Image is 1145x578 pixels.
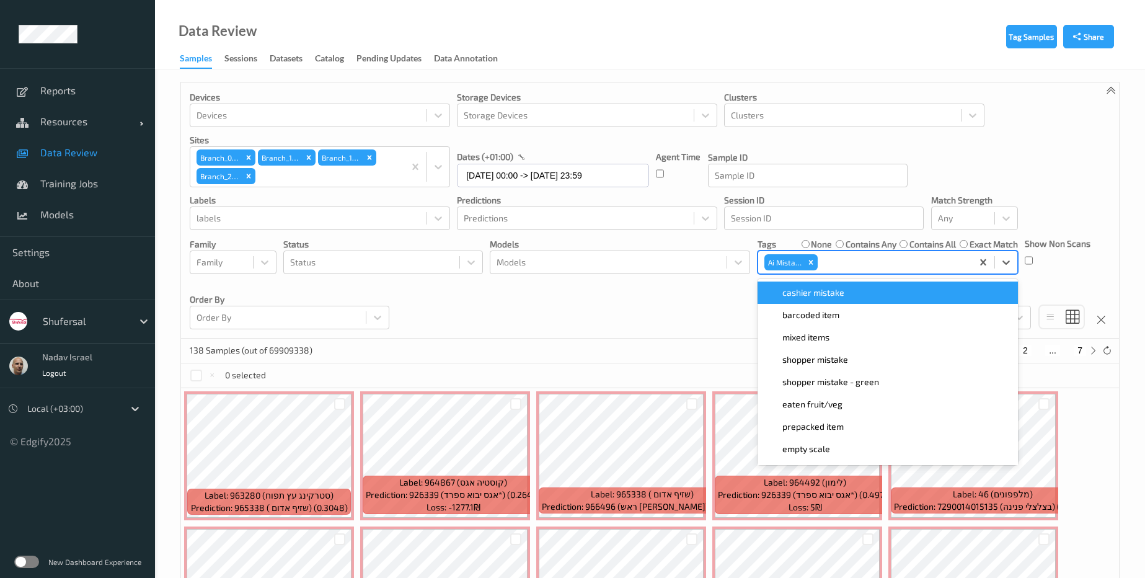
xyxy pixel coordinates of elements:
[764,476,846,489] span: Label: 964492 (לימון)
[909,238,956,251] label: contains all
[1025,238,1090,250] p: Show Non Scans
[718,489,892,501] span: Prediction: 926339 (אגס יבוא ספרד*) (0.4972)
[258,149,302,166] div: Branch_106
[789,501,822,514] span: Loss: 5₪
[1019,345,1032,356] button: 2
[191,502,348,514] span: Prediction: 965338 ( שזיף אדום) (0.3048)
[318,149,363,166] div: Branch_144
[782,398,842,411] span: eaten fruit/veg
[708,151,908,164] p: Sample ID
[242,149,255,166] div: Remove Branch_070
[270,50,315,68] a: Datasets
[811,238,832,251] label: none
[180,50,224,69] a: Samples
[302,149,316,166] div: Remove Branch_106
[225,369,266,381] p: 0 selected
[782,443,830,455] span: empty scale
[782,309,839,321] span: barcoded item
[190,194,450,207] p: labels
[490,238,750,251] p: Models
[846,238,896,251] label: contains any
[190,238,276,251] p: Family
[1006,25,1057,48] button: Tag Samples
[205,489,334,502] span: Label: 963280 (סטרקינג עץ תפוח)
[434,50,510,68] a: Data Annotation
[764,254,805,270] div: Ai Mistake
[190,293,389,306] p: Order By
[197,168,242,184] div: Branch_290
[224,52,257,68] div: Sessions
[190,344,312,357] p: 138 Samples (out of 69909338)
[457,151,513,163] p: dates (+01:00)
[197,149,242,166] div: Branch_070
[758,238,776,251] p: Tags
[782,287,844,299] span: cashier mistake
[356,50,434,68] a: Pending Updates
[591,488,694,500] span: Label: 965338 ( שזיף אדום)
[457,91,717,104] p: Storage Devices
[180,52,212,69] div: Samples
[953,488,1033,500] span: Label: 46 (מלפפונים)
[970,238,1018,251] label: exact match
[457,194,717,207] p: Predictions
[399,476,507,489] span: Label: 964867 (קוסטיה אגס)
[894,500,1092,513] span: Prediction: 7290014015135 (בצלצלי פנינה) (0.4984)
[356,52,422,68] div: Pending Updates
[931,194,1018,207] p: Match Strength
[315,52,344,68] div: Catalog
[366,489,541,501] span: Prediction: 926339 (אגס יבוא ספרד*) (0.2649)
[1063,25,1114,48] button: Share
[190,134,450,146] p: Sites
[656,151,701,163] p: Agent Time
[283,238,483,251] p: Status
[782,420,844,433] span: prepacked item
[179,25,257,37] div: Data Review
[224,50,270,68] a: Sessions
[724,91,984,104] p: Clusters
[1074,345,1086,356] button: 7
[363,149,376,166] div: Remove Branch_144
[804,254,818,270] div: Remove Ai Mistake
[315,50,356,68] a: Catalog
[270,52,303,68] div: Datasets
[190,91,450,104] p: Devices
[782,331,829,344] span: mixed items
[542,500,742,513] span: Prediction: 966496 (ראש [PERSON_NAME]) (0.5061)
[242,168,255,184] div: Remove Branch_290
[434,52,498,68] div: Data Annotation
[782,353,848,366] span: shopper mistake
[427,501,480,514] span: Loss: -1277.1₪
[1045,345,1060,356] button: ...
[724,194,924,207] p: Session ID
[782,376,879,388] span: shopper mistake - green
